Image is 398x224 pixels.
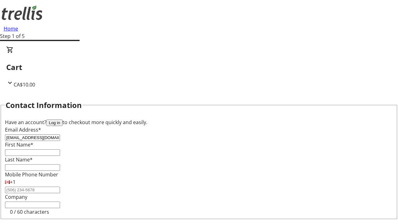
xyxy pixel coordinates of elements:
[46,119,62,126] button: Log in
[5,119,393,126] div: Have an account? to checkout more quickly and easily.
[5,156,33,163] label: Last Name*
[5,187,60,193] input: (506) 234-5678
[5,171,58,178] label: Mobile Phone Number
[5,126,41,133] label: Email Address*
[6,62,392,73] h2: Cart
[5,194,27,200] label: Company
[10,208,49,215] tr-character-limit: 0 / 60 characters
[14,81,35,88] span: CA$10.00
[5,141,33,148] label: First Name*
[6,46,392,88] div: CartCA$10.00
[6,100,82,111] h2: Contact Information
